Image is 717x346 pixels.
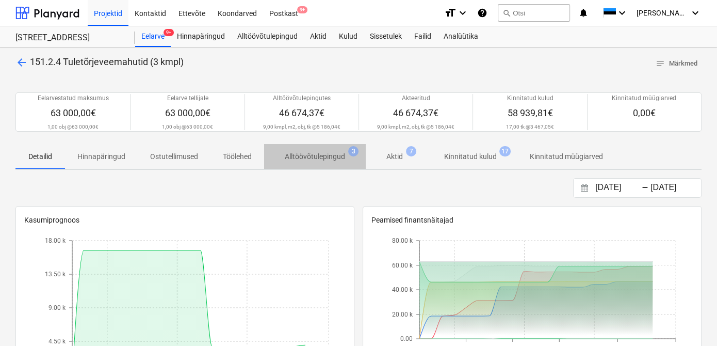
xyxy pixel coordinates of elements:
[371,215,693,226] p: Peamised finantsnäitajad
[28,151,53,162] p: Detailid
[633,107,656,118] span: 0,00€
[656,58,697,70] span: Märkmed
[406,146,416,156] span: 7
[400,335,413,342] tspan: 0.00
[45,237,66,244] tspan: 18.00 k
[15,33,123,43] div: [STREET_ADDRESS]
[150,151,198,162] p: Ostutellimused
[651,56,702,72] button: Märkmed
[77,151,125,162] p: Hinnapäringud
[637,9,688,17] span: [PERSON_NAME]
[392,262,413,269] tspan: 60.00 k
[498,4,570,22] button: Otsi
[612,94,676,103] p: Kinnitatud müügiarved
[164,29,174,36] span: 9+
[15,56,28,69] span: arrow_back
[392,311,413,318] tspan: 20.00 k
[273,94,331,103] p: Alltöövõtulepingutes
[578,7,589,19] i: notifications
[167,94,208,103] p: Eelarve tellijale
[30,56,184,67] span: 151.2.4 Tuletõrjeveemahutid (3 kmpl)
[48,304,66,311] tspan: 9.00 k
[392,237,413,244] tspan: 80.00 k
[48,338,66,345] tspan: 4.50 k
[437,26,484,47] a: Analüütika
[279,107,324,118] span: 46 674,37€
[38,94,109,103] p: Eelarvestatud maksumus
[24,215,346,226] p: Kasumiprognoos
[642,185,648,191] div: -
[616,7,628,19] i: keyboard_arrow_down
[45,271,66,278] tspan: 13.50 k
[297,6,307,13] span: 9+
[51,107,96,118] span: 63 000,00€
[507,94,553,103] p: Kinnitatud kulud
[392,286,413,293] tspan: 40.00 k
[348,146,358,156] span: 3
[648,181,701,195] input: Lõpp
[457,7,469,19] i: keyboard_arrow_down
[364,26,408,47] a: Sissetulek
[285,151,345,162] p: Alltöövõtulepingud
[507,107,552,118] span: 58 939,81€
[530,151,603,162] p: Kinnitatud müügiarved
[477,7,487,19] i: Abikeskus
[165,107,210,118] span: 63 000,00€
[135,26,171,47] div: Eelarve
[386,151,403,162] p: Aktid
[223,151,252,162] p: Töölehed
[304,26,333,47] a: Aktid
[502,9,511,17] span: search
[171,26,231,47] a: Hinnapäringud
[135,26,171,47] a: Eelarve9+
[593,181,646,195] input: Algus
[47,123,99,130] p: 1,00 obj @ 63 000,00€
[408,26,437,47] a: Failid
[263,123,340,130] p: 9,00 kmpl, m2, obj, tk @ 5 186,04€
[402,94,430,103] p: Akteeritud
[499,146,511,156] span: 17
[377,123,454,130] p: 9,00 kmpl, m2, obj, tk @ 5 186,04€
[231,26,304,47] a: Alltöövõtulepingud
[689,7,702,19] i: keyboard_arrow_down
[444,151,497,162] p: Kinnitatud kulud
[576,182,593,194] button: Interact with the calendar and add the check-in date for your trip.
[393,107,438,118] span: 46 674,37€
[444,7,457,19] i: format_size
[656,59,665,68] span: notes
[162,123,213,130] p: 1,00 obj @ 63 000,00€
[506,123,554,130] p: 17,00 tk @ 3 467,05€
[333,26,364,47] a: Kulud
